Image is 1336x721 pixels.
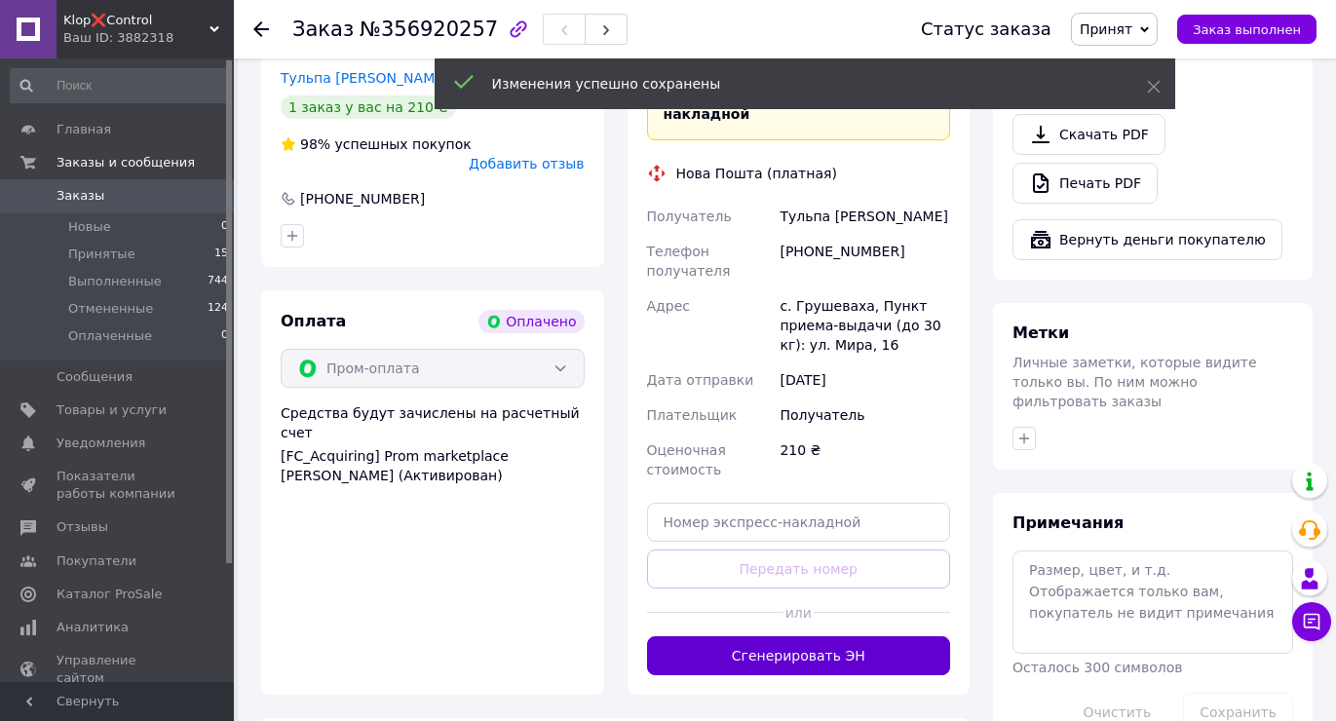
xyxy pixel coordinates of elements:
[57,586,162,603] span: Каталог ProSale
[68,246,135,263] span: Принятые
[647,372,754,388] span: Дата отправки
[57,652,180,687] span: Управление сайтом
[57,368,133,386] span: Сообщения
[1012,660,1182,675] span: Осталось 300 символов
[1012,513,1124,532] span: Примечания
[647,298,690,314] span: Адрес
[221,218,228,236] span: 0
[281,403,585,485] div: Средства будут зачислены на расчетный счет
[57,619,129,636] span: Аналитика
[1080,21,1132,37] span: Принят
[208,273,228,290] span: 744
[1012,355,1257,409] span: Личные заметки, которые видите только вы. По ним можно фильтровать заказы
[57,518,108,536] span: Отзывы
[68,273,162,290] span: Выполненные
[57,121,111,138] span: Главная
[10,68,230,103] input: Поиск
[647,636,951,675] button: Сгенерировать ЭН
[281,134,472,154] div: успешных покупок
[208,300,228,318] span: 124
[478,310,584,333] div: Оплачено
[1177,15,1317,44] button: Заказ выполнен
[492,74,1098,94] div: Изменения успешно сохранены
[1012,163,1158,204] a: Печать PDF
[647,244,731,279] span: Телефон получателя
[57,154,195,171] span: Заказы и сообщения
[63,12,210,29] span: Klop❌Control
[469,156,584,171] span: Добавить отзыв
[57,187,104,205] span: Заказы
[360,18,498,41] span: №356920257
[1012,219,1282,260] button: Вернуть деньги покупателю
[221,327,228,345] span: 0
[63,29,234,47] div: Ваш ID: 3882318
[292,18,354,41] span: Заказ
[671,164,842,183] div: Нова Пошта (платная)
[57,401,167,419] span: Товары и услуги
[57,552,136,570] span: Покупатели
[298,189,427,209] div: [PHONE_NUMBER]
[68,327,152,345] span: Оплаченные
[281,446,585,485] div: [FC_Acquiring] Prom marketplace [PERSON_NAME] (Активирован)
[647,407,738,423] span: Плательщик
[776,234,954,288] div: [PHONE_NUMBER]
[776,199,954,234] div: Тульпа [PERSON_NAME]
[281,312,346,330] span: Оплата
[1292,602,1331,641] button: Чат с покупателем
[647,503,951,542] input: Номер экспресс-накладной
[214,246,228,263] span: 15
[776,398,954,433] div: Получатель
[68,300,153,318] span: Отмененные
[57,435,145,452] span: Уведомления
[647,442,726,477] span: Оценочная стоимость
[776,433,954,487] div: 210 ₴
[1193,22,1301,37] span: Заказ выполнен
[281,95,456,119] div: 1 заказ у вас на 210 ₴
[647,209,732,224] span: Получатель
[1012,114,1165,155] a: Скачать PDF
[57,468,180,503] span: Показатели работы компании
[776,362,954,398] div: [DATE]
[921,19,1051,39] div: Статус заказа
[783,603,814,623] span: или
[300,136,330,152] span: 98%
[68,218,111,236] span: Новые
[253,19,269,39] div: Вернуться назад
[281,70,449,86] a: Тульпа [PERSON_NAME]
[776,288,954,362] div: с. Грушеваха, Пункт приема-выдачи (до 30 кг): ул. Мира, 16
[1012,323,1069,342] span: Метки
